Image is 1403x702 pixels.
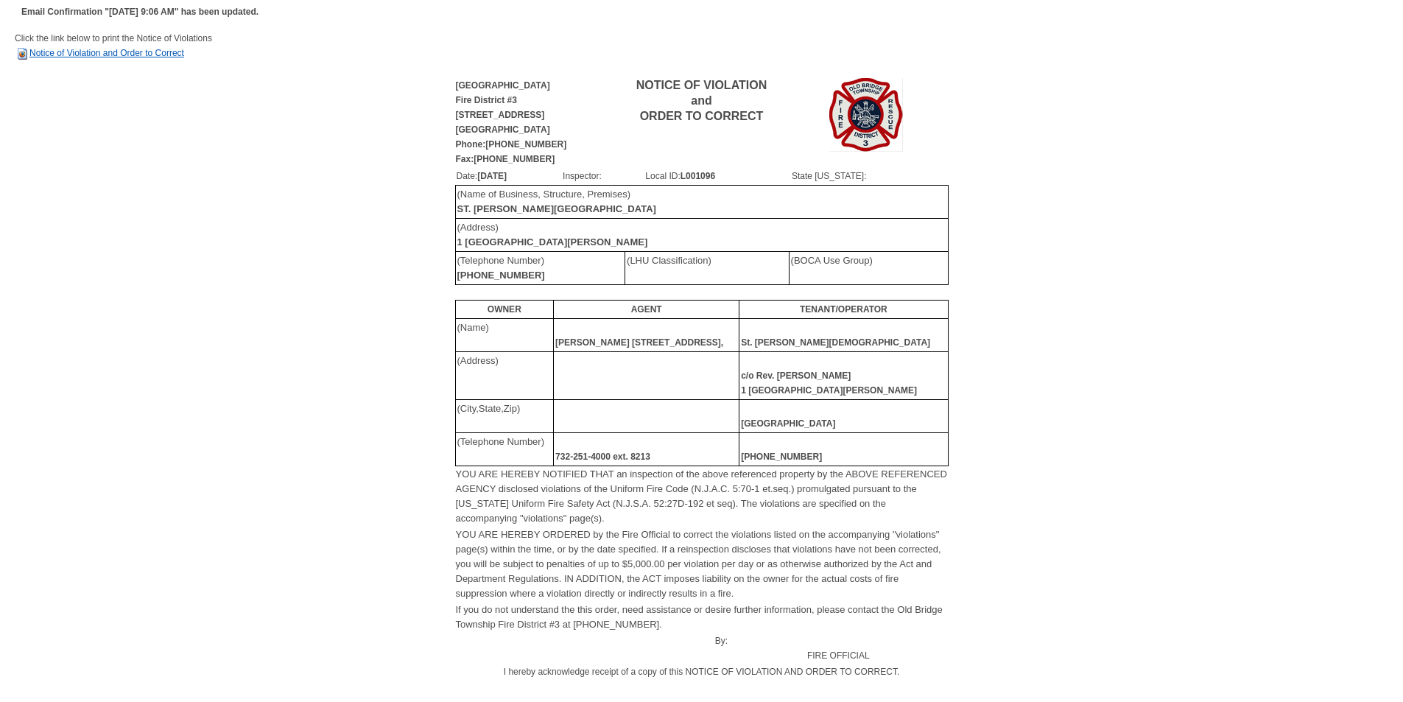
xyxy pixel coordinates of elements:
[456,468,947,524] font: YOU ARE HEREBY NOTIFIED THAT an inspection of the above referenced property by the ABOVE REFERENC...
[627,255,711,266] font: (LHU Classification)
[631,304,662,315] b: AGENT
[636,79,767,122] b: NOTICE OF VIOLATION and ORDER TO CORRECT
[15,48,184,58] a: Notice of Violation and Order to Correct
[555,452,650,462] b: 732-251-4000 ext. 8213
[829,78,903,152] img: Image
[457,189,656,214] font: (Name of Business, Structure, Premises)
[456,80,567,164] b: [GEOGRAPHIC_DATA] Fire District #3 [STREET_ADDRESS] [GEOGRAPHIC_DATA] Phone:[PHONE_NUMBER] Fax:[P...
[455,633,729,664] td: By:
[457,322,489,333] font: (Name)
[488,304,521,315] b: OWNER
[457,236,648,248] b: 1 [GEOGRAPHIC_DATA][PERSON_NAME]
[15,33,212,58] span: Click the link below to print the Notice of Violations
[741,452,822,462] b: [PHONE_NUMBER]
[457,355,499,366] font: (Address)
[791,168,948,184] td: State [US_STATE]:
[741,337,930,348] b: St. [PERSON_NAME][DEMOGRAPHIC_DATA]
[741,371,917,396] b: c/o Rev. [PERSON_NAME] 1 [GEOGRAPHIC_DATA][PERSON_NAME]
[457,222,648,248] font: (Address)
[555,337,723,348] b: [PERSON_NAME] [STREET_ADDRESS],
[455,664,949,680] td: I hereby acknowledge receipt of a copy of this NOTICE OF VIOLATION AND ORDER TO CORRECT.
[457,436,545,447] font: (Telephone Number)
[456,604,943,630] font: If you do not understand the this order, need assistance or desire further information, please co...
[457,255,545,281] font: (Telephone Number)
[19,2,261,21] td: Email Confirmation "[DATE] 9:06 AM" has been updated.
[800,304,887,315] b: TENANT/OPERATOR
[456,168,563,184] td: Date:
[15,46,29,61] img: HTML Document
[681,171,715,181] b: L001096
[457,203,656,214] b: ST. [PERSON_NAME][GEOGRAPHIC_DATA]
[457,270,545,281] b: [PHONE_NUMBER]
[457,403,521,414] font: (City,State,Zip)
[741,418,835,429] b: [GEOGRAPHIC_DATA]
[477,171,507,181] b: [DATE]
[562,168,644,184] td: Inspector:
[728,633,948,664] td: FIRE OFFICIAL
[791,255,873,266] font: (BOCA Use Group)
[456,529,941,599] font: YOU ARE HEREBY ORDERED by the Fire Official to correct the violations listed on the accompanying ...
[644,168,791,184] td: Local ID:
